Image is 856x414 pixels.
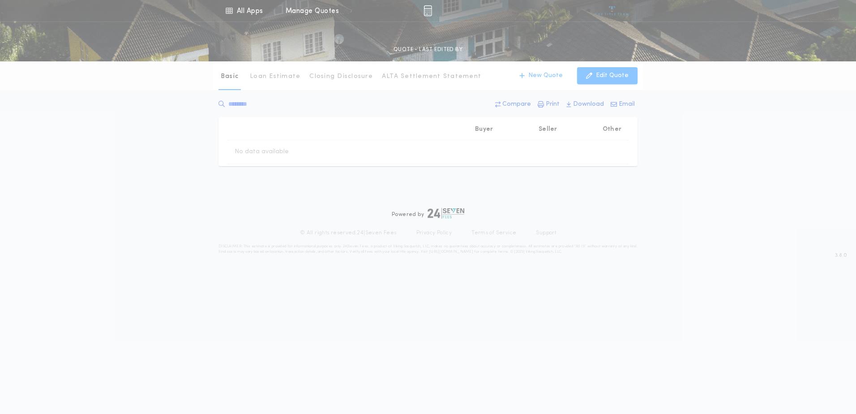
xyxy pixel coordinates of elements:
[595,6,629,15] img: vs-icon
[475,125,493,134] p: Buyer
[573,100,604,109] p: Download
[835,251,847,259] span: 3.8.0
[227,140,296,164] td: No data available
[309,72,373,81] p: Closing Disclosure
[536,229,556,237] a: Support
[596,71,629,80] p: Edit Quote
[502,100,531,109] p: Compare
[428,208,464,219] img: logo
[218,244,638,254] p: DISCLAIMER: This estimate is provided for informational purposes only. 24|Seven Fees, a product o...
[564,96,607,112] button: Download
[392,208,464,219] div: Powered by
[221,72,239,81] p: Basic
[619,100,635,109] p: Email
[394,45,462,54] p: QUOTE - LAST EDITED BY
[577,67,638,84] button: Edit Quote
[382,72,481,81] p: ALTA Settlement Statement
[510,67,572,84] button: New Quote
[250,72,300,81] p: Loan Estimate
[416,229,452,237] a: Privacy Policy
[546,100,560,109] p: Print
[535,96,562,112] button: Print
[528,71,563,80] p: New Quote
[603,125,621,134] p: Other
[300,229,397,237] p: © All rights reserved. 24|Seven Fees
[424,5,432,16] img: img
[539,125,557,134] p: Seller
[492,96,534,112] button: Compare
[429,250,473,254] a: [URL][DOMAIN_NAME]
[471,229,516,237] a: Terms of Service
[608,96,638,112] button: Email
